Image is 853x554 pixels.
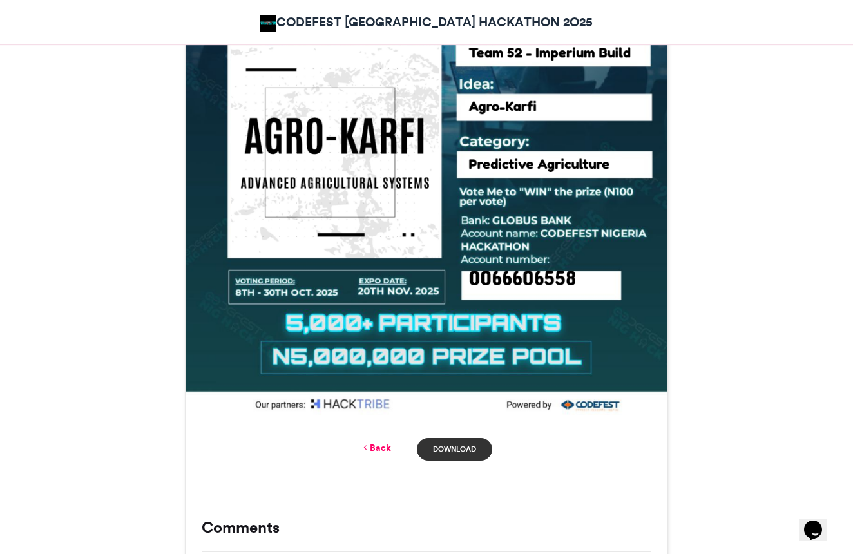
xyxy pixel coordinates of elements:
[417,438,492,461] a: Download
[260,13,593,32] a: CODEFEST [GEOGRAPHIC_DATA] HACKATHON 2O25
[361,441,391,455] a: Back
[202,520,651,535] h3: Comments
[799,502,840,541] iframe: chat widget
[260,15,276,32] img: CODEFEST NIGERIA HACKATHON 2025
